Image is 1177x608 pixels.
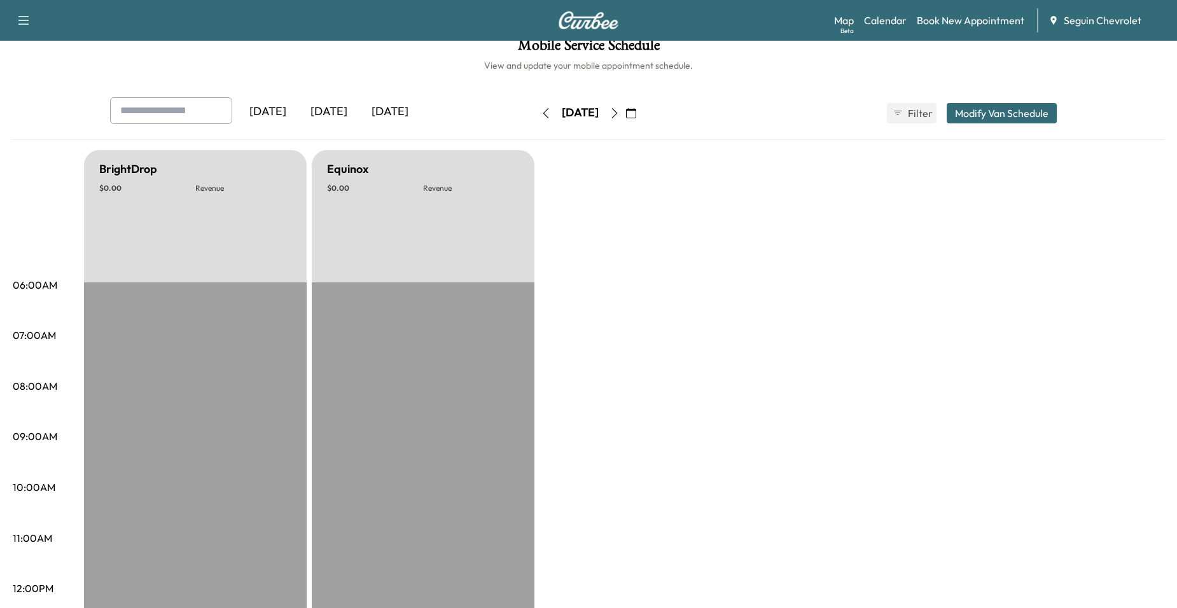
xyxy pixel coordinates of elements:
[327,160,368,178] h5: Equinox
[558,11,619,29] img: Curbee Logo
[864,13,907,28] a: Calendar
[195,183,291,193] p: Revenue
[13,59,1164,72] h6: View and update your mobile appointment schedule.
[887,103,937,123] button: Filter
[359,97,421,127] div: [DATE]
[13,277,57,293] p: 06:00AM
[947,103,1057,123] button: Modify Van Schedule
[13,38,1164,59] h1: Mobile Service Schedule
[13,328,56,343] p: 07:00AM
[917,13,1024,28] a: Book New Appointment
[1064,13,1141,28] span: Seguin Chevrolet
[562,105,599,121] div: [DATE]
[13,530,52,546] p: 11:00AM
[327,183,423,193] p: $ 0.00
[99,160,157,178] h5: BrightDrop
[908,106,931,121] span: Filter
[237,97,298,127] div: [DATE]
[423,183,519,193] p: Revenue
[13,581,53,596] p: 12:00PM
[840,26,854,36] div: Beta
[99,183,195,193] p: $ 0.00
[834,13,854,28] a: MapBeta
[13,378,57,394] p: 08:00AM
[13,429,57,444] p: 09:00AM
[13,480,55,495] p: 10:00AM
[298,97,359,127] div: [DATE]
